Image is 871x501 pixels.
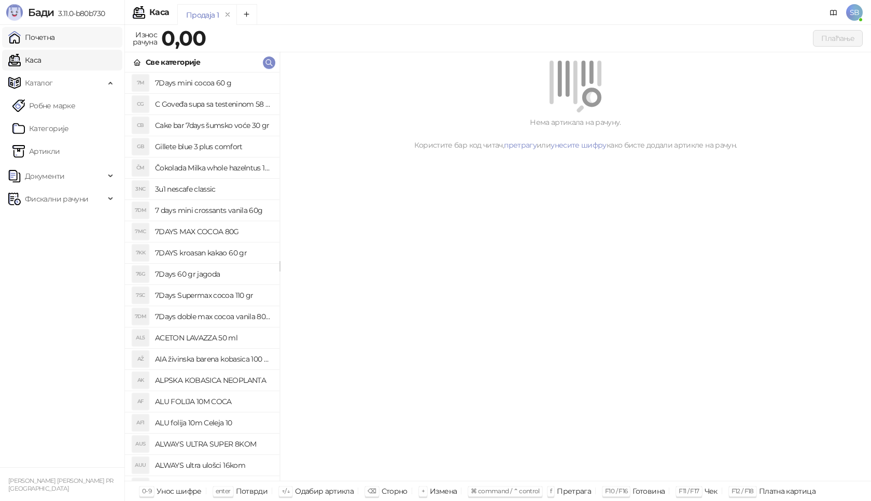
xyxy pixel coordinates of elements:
div: Све категорије [146,56,200,68]
div: A0L [132,478,149,495]
div: 76G [132,266,149,282]
span: Каталог [25,73,53,93]
a: Категорије [12,118,69,139]
span: F11 / F17 [679,487,699,495]
strong: 0,00 [161,25,206,51]
span: 3.11.0-b80b730 [54,9,105,18]
img: Logo [6,4,23,21]
div: Сторно [382,484,408,498]
div: Потврди [236,484,268,498]
h4: ALWAYS ULTRA SUPER 8KOM [155,436,271,452]
span: F10 / F16 [605,487,627,495]
h4: Čokolada Milka whole hazelntus 100 gr [155,160,271,176]
span: Бади [28,6,54,19]
button: Add tab [236,4,257,25]
h4: AMSTEL 0,5 LIMENKA [155,478,271,495]
button: Плаћање [813,30,863,47]
h4: C Goveđa supa sa testeninom 58 grama [155,96,271,112]
div: grid [125,73,279,481]
div: Нема артикала на рачуну. Користите бар код читач, или како бисте додали артикле на рачун. [292,117,859,151]
span: 0-9 [142,487,151,495]
h4: 7Days doble max cocoa vanila 80 gr [155,308,271,325]
h4: 7Days Supermax cocoa 110 gr [155,287,271,304]
div: 7SC [132,287,149,304]
div: Каса [149,8,169,17]
div: 7DM [132,308,149,325]
div: AUS [132,436,149,452]
div: Платна картица [759,484,816,498]
h4: 3u1 nescafe classic [155,181,271,197]
h4: ALWAYS ultra ulošci 16kom [155,457,271,474]
div: 3NC [132,181,149,197]
div: AF1 [132,414,149,431]
span: + [422,487,425,495]
div: Измена [430,484,457,498]
h4: ALU folija 10m Celeja 10 [155,414,271,431]
div: 7M [132,75,149,91]
div: AK [132,372,149,389]
a: ArtikliАртикли [12,141,60,162]
span: f [550,487,552,495]
div: AF [132,393,149,410]
h4: 7Days 60 gr jagoda [155,266,271,282]
div: Готовина [633,484,665,498]
span: F12 / F18 [732,487,754,495]
div: CG [132,96,149,112]
span: enter [216,487,231,495]
div: CB [132,117,149,134]
h4: 7 days mini crossants vanila 60g [155,202,271,219]
a: унесите шифру [551,140,607,150]
div: Одабир артикла [295,484,354,498]
div: 7DM [132,202,149,219]
span: Фискални рачуни [25,189,88,209]
span: ⌘ command / ⌃ control [471,487,540,495]
div: 7MC [132,223,149,240]
h4: Gillete blue 3 plus comfort [155,138,271,155]
h4: ALPSKA KOBASICA NEOPLANTA [155,372,271,389]
div: Унос шифре [157,484,202,498]
div: ČM [132,160,149,176]
div: AL5 [132,330,149,346]
span: ↑/↓ [282,487,290,495]
h4: AIA živinska barena kobasica 100 gr [155,351,271,367]
h4: ALU FOLIJA 10M COCA [155,393,271,410]
span: Документи [25,166,64,187]
small: [PERSON_NAME] [PERSON_NAME] PR [GEOGRAPHIC_DATA] [8,477,114,492]
div: 7KK [132,245,149,261]
span: SB [846,4,863,21]
div: GB [132,138,149,155]
a: Каса [8,50,41,70]
div: Продаја 1 [186,9,219,21]
button: remove [221,10,234,19]
div: AŽ [132,351,149,367]
a: претрагу [504,140,537,150]
a: Робне марке [12,95,75,116]
span: ⌫ [368,487,376,495]
h4: ACETON LAVAZZA 50 ml [155,330,271,346]
a: Почетна [8,27,55,48]
h4: 7Days mini cocoa 60 g [155,75,271,91]
div: Износ рачуна [131,28,159,49]
div: Чек [705,484,718,498]
h4: 7DAYS kroasan kakao 60 gr [155,245,271,261]
h4: 7DAYS MAX COCOA 80G [155,223,271,240]
div: Претрага [557,484,591,498]
div: AUU [132,457,149,474]
h4: Cake bar 7days šumsko voće 30 gr [155,117,271,134]
a: Документација [825,4,842,21]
